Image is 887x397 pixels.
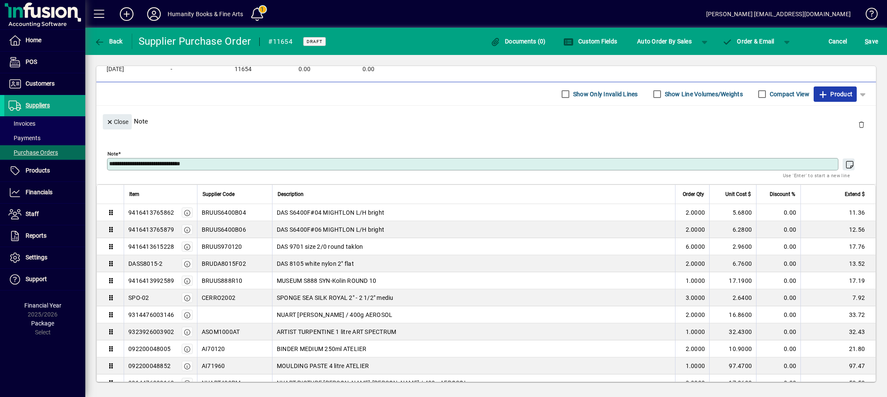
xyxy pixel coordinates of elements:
button: Auto Order By Sales [633,34,696,49]
span: Order & Email [722,38,774,45]
td: 11.36 [800,204,875,221]
td: 1.0000 [675,272,709,289]
span: Financials [26,189,52,196]
button: Custom Fields [561,34,619,49]
span: Purchase Orders [9,149,58,156]
a: Purchase Orders [4,145,85,160]
a: Reports [4,225,85,247]
td: 1.0000 [675,357,709,374]
td: 0.00 [756,255,800,272]
span: Draft [307,39,322,44]
a: Staff [4,204,85,225]
span: NUART PICTURE [PERSON_NAME].[PERSON_NAME] / 400g AEROSOL [277,379,467,387]
td: ASOM1000AT [197,323,272,340]
span: Close [106,115,128,129]
td: 32.4300 [709,323,756,340]
span: 0.00 [299,66,310,73]
td: 0.00 [756,221,800,238]
mat-hint: Use 'Enter' to start a new line [783,170,850,180]
span: Custom Fields [563,38,617,45]
a: Settings [4,247,85,268]
button: Profile [140,6,168,22]
button: Back [92,34,125,49]
a: Customers [4,73,85,95]
td: 6.0000 [675,238,709,255]
a: Financials [4,182,85,203]
td: 2.0000 [675,204,709,221]
div: 092200048852 [128,362,171,370]
span: S [865,38,868,45]
span: Support [26,276,47,282]
span: Cancel [829,35,847,48]
td: 17.19 [800,272,875,289]
a: Home [4,30,85,51]
button: Save [863,34,880,49]
span: POS [26,58,37,65]
td: 32.43 [800,323,875,340]
td: 0.00 [756,272,800,289]
span: Discount % [770,190,795,199]
td: 0.00 [756,374,800,391]
td: 3.0000 [675,289,709,306]
td: 2.0000 [675,306,709,323]
button: Documents (0) [488,34,548,49]
button: Add [113,6,140,22]
div: #11654 [268,35,293,49]
label: Show Only Invalid Lines [571,90,638,98]
td: 13.52 [800,255,875,272]
span: Documents (0) [490,38,546,45]
div: SPO-02 [128,293,149,302]
td: BRUUS970120 [197,238,272,255]
span: Unit Cost $ [725,190,751,199]
div: Supplier Purchase Order [139,35,251,48]
span: Invoices [9,120,35,127]
td: BRUUS888R10 [197,272,272,289]
span: Suppliers [26,102,50,109]
span: SPONGE SEA SILK ROYAL 2" - 2 1/2" mediu [277,293,394,302]
td: 2.0000 [675,255,709,272]
a: Products [4,160,85,181]
button: Close [103,114,132,129]
span: 11654 [235,66,252,73]
span: Item [129,190,139,199]
td: 33.72 [800,306,875,323]
span: DAS 8105 white nylon 2" flat [277,259,354,268]
button: Order & Email [718,34,779,49]
td: 1.0000 [675,323,709,340]
div: 9314476003160 [128,379,174,387]
td: 16.8600 [709,306,756,323]
td: BRUUS6400B04 [197,204,272,221]
span: Staff [26,210,39,217]
span: MOULDING PASTE 4 litre ATELIER [277,362,369,370]
span: Back [94,38,123,45]
span: Package [31,320,54,327]
td: CERRO2002 [197,289,272,306]
td: 97.47 [800,357,875,374]
span: MUSEUM S888 SYN-Kolin ROUND 10 [277,276,377,285]
span: - [171,66,172,73]
div: 9416413765879 [128,225,174,234]
span: DAS 9701 size 2/0 round taklon [277,242,363,251]
app-page-header-button: Delete [851,121,872,128]
div: [PERSON_NAME] [EMAIL_ADDRESS][DOMAIN_NAME] [706,7,851,21]
span: Extend $ [845,190,865,199]
td: 17.76 [800,238,875,255]
td: 0.00 [756,323,800,340]
div: 9314476003146 [128,311,174,319]
td: 12.56 [800,221,875,238]
mat-label: Note [107,151,118,157]
td: 3.0000 [675,374,709,391]
td: AI71960 [197,357,272,374]
button: Product [814,86,857,102]
td: 17.8600 [709,374,756,391]
a: Invoices [4,116,85,131]
td: 0.00 [756,289,800,306]
td: 2.0000 [675,340,709,357]
span: ARTIST TURPENTINE 1 litre ART SPECTRUM [277,328,397,336]
span: Auto Order By Sales [637,35,692,48]
span: Settings [26,254,47,261]
span: Customers [26,80,55,87]
span: Order Qty [683,190,704,199]
td: 5.6800 [709,204,756,221]
span: 0.00 [362,66,374,73]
